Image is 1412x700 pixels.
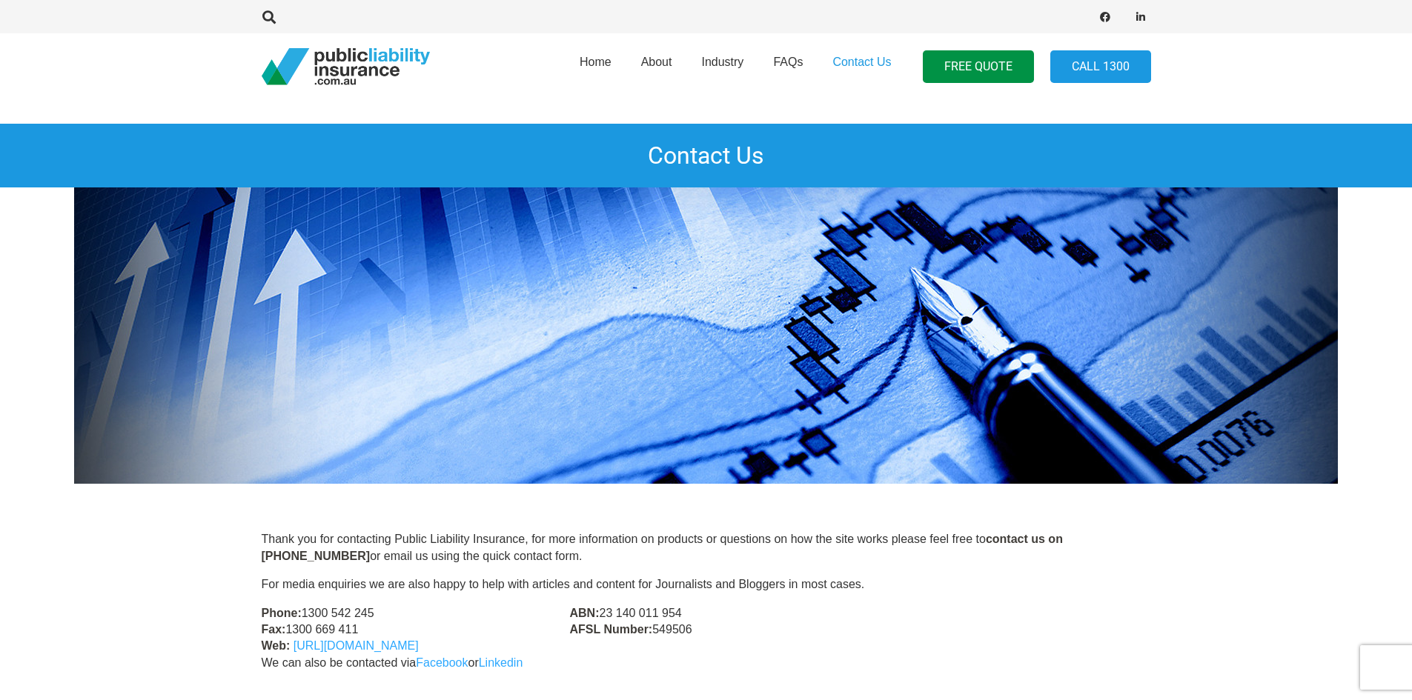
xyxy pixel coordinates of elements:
a: Call 1300 [1050,50,1151,84]
span: Home [580,56,611,68]
a: FAQs [758,29,818,104]
a: FREE QUOTE [923,50,1034,84]
a: pli_logotransparent [262,48,430,85]
span: Contact Us [832,56,891,68]
p: For media enquiries we are also happy to help with articles and content for Journalists and Blogg... [262,576,1151,593]
strong: Fax: [262,623,286,636]
span: About [641,56,672,68]
a: LinkedIn [1130,7,1151,27]
a: About [626,29,687,104]
span: FAQs [773,56,803,68]
a: [URL][DOMAIN_NAME] [294,639,419,652]
a: Search [255,10,285,24]
strong: AFSL Number: [569,623,652,636]
strong: Web: [262,639,291,652]
img: Premium Funding Insurance [74,187,1338,484]
a: Linkedin [479,656,523,669]
span: Industry [701,56,743,68]
a: Industry [686,29,758,104]
a: Facebook [1095,7,1116,27]
strong: ABN: [569,607,599,619]
p: Thank you for contacting Public Liability Insurance, for more information on products or question... [262,531,1151,564]
strong: Phone: [262,607,302,619]
p: 1300 542 245 1300 669 411 [262,605,534,655]
a: Facebook [416,656,468,669]
p: We can also be contacted via or [262,655,1151,671]
a: Contact Us [818,29,906,104]
p: 23 140 011 954 549506 [569,605,842,639]
strong: contact us on [PHONE_NUMBER] [262,533,1063,561]
a: Home [565,29,626,104]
